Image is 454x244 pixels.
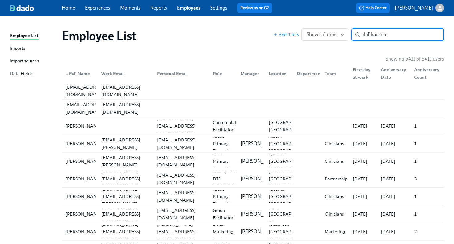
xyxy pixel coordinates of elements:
[208,67,236,80] div: Role
[350,210,376,218] div: [DATE]
[378,175,410,183] div: [DATE]
[307,32,344,38] span: Show columns
[412,122,443,130] div: 1
[322,228,348,235] div: Marketing
[85,5,110,11] a: Experiences
[412,158,443,165] div: 1
[120,5,141,11] a: Moments
[62,135,444,153] a: [PERSON_NAME][PERSON_NAME][EMAIL_ADDRESS][PERSON_NAME][DOMAIN_NAME][EMAIL_ADDRESS][DOMAIN_NAME]As...
[154,154,208,169] div: [EMAIL_ADDRESS][DOMAIN_NAME]
[236,67,264,80] div: Manager
[241,140,279,147] p: [PERSON_NAME]
[10,45,25,53] div: Imports
[241,211,279,217] p: [PERSON_NAME]
[63,67,96,80] div: ▲Full Name
[10,32,57,40] a: Employee List
[350,158,376,165] div: [DATE]
[241,193,279,200] p: [PERSON_NAME]
[363,28,444,41] input: Search by name
[63,101,107,116] div: [EMAIL_ADDRESS][DOMAIN_NAME]
[63,193,104,200] div: [PERSON_NAME]
[154,115,208,137] div: [PERSON_NAME][EMAIL_ADDRESS][DOMAIN_NAME]
[62,82,444,99] div: [EMAIL_ADDRESS][DOMAIN_NAME][EMAIL_ADDRESS][DOMAIN_NAME]
[62,153,444,170] div: [PERSON_NAME][PERSON_NAME][EMAIL_ADDRESS][PERSON_NAME][DOMAIN_NAME][EMAIL_ADDRESS][DOMAIN_NAME]As...
[154,221,208,243] div: [PERSON_NAME][EMAIL_ADDRESS][DOMAIN_NAME]
[322,158,348,165] div: Clinicians
[378,158,410,165] div: [DATE]
[350,140,376,147] div: [DATE]
[210,119,245,133] div: Contemplative Facilitator
[177,5,200,11] a: Employees
[322,140,348,147] div: Clinicians
[62,117,444,135] a: [PERSON_NAME][PERSON_NAME][EMAIL_ADDRESS][DOMAIN_NAME]Contemplative Facilitator[GEOGRAPHIC_DATA],...
[62,82,444,100] a: [EMAIL_ADDRESS][DOMAIN_NAME][EMAIL_ADDRESS][DOMAIN_NAME]
[62,188,444,205] div: [PERSON_NAME][PERSON_NAME][DOMAIN_NAME][EMAIL_ADDRESS][PERSON_NAME][DOMAIN_NAME][EMAIL_ADDRESS][D...
[412,210,443,218] div: 1
[154,70,208,77] div: Personal Email
[322,210,348,218] div: Clinicians
[378,122,410,130] div: [DATE]
[412,228,443,235] div: 2
[10,57,57,65] a: Import sources
[301,28,349,41] button: Show columns
[294,70,325,77] div: Department
[266,168,317,190] div: [GEOGRAPHIC_DATA] [GEOGRAPHIC_DATA] [GEOGRAPHIC_DATA]
[322,193,348,200] div: Clinicians
[62,100,444,117] div: [EMAIL_ADDRESS][DOMAIN_NAME][EMAIL_ADDRESS][DOMAIN_NAME]
[266,150,317,172] div: Lynbrook [GEOGRAPHIC_DATA] [GEOGRAPHIC_DATA]
[154,171,208,186] div: [EMAIL_ADDRESS][DOMAIN_NAME]
[350,122,376,130] div: [DATE]
[266,70,292,77] div: Location
[241,228,279,235] p: [PERSON_NAME]
[10,70,57,78] a: Data Fields
[350,175,376,183] div: [DATE]
[322,70,348,77] div: Team
[322,175,352,183] div: Partnerships
[266,119,318,133] div: [GEOGRAPHIC_DATA], [GEOGRAPHIC_DATA]
[395,5,433,11] p: [PERSON_NAME]
[10,32,39,40] div: Employee List
[10,5,62,11] a: dado
[237,3,272,13] button: Review us on G2
[63,158,104,165] div: [PERSON_NAME]
[210,207,236,221] div: Group Facilitator
[378,228,410,235] div: [DATE]
[378,66,410,81] div: Anniversary Date
[63,83,107,98] div: [EMAIL_ADDRESS][DOMAIN_NAME]
[210,133,236,155] div: Assoc Primary Therapist
[62,170,444,188] a: [PERSON_NAME][PERSON_NAME][DOMAIN_NAME][EMAIL_ADDRESS][PERSON_NAME][DOMAIN_NAME][EMAIL_ADDRESS][D...
[292,67,320,80] div: Department
[63,175,104,183] div: [PERSON_NAME]
[378,210,410,218] div: [DATE]
[99,196,152,233] div: [PERSON_NAME][DOMAIN_NAME][EMAIL_ADDRESS][PERSON_NAME][DOMAIN_NAME]
[152,67,208,80] div: Personal Email
[63,140,104,147] div: [PERSON_NAME]
[150,5,167,11] a: Reports
[99,83,152,98] div: [EMAIL_ADDRESS][DOMAIN_NAME]
[62,223,444,240] div: [PERSON_NAME][PERSON_NAME][DOMAIN_NAME][EMAIL_ADDRESS][PERSON_NAME][DOMAIN_NAME][PERSON_NAME][EMA...
[412,140,443,147] div: 1
[238,70,264,77] div: Manager
[350,193,376,200] div: [DATE]
[348,67,376,80] div: First day at work
[10,70,32,78] div: Data Fields
[210,185,236,208] div: Assoc Primary Therapist
[99,129,152,158] div: [PERSON_NAME][EMAIL_ADDRESS][PERSON_NAME][DOMAIN_NAME]
[62,223,444,241] a: [PERSON_NAME][PERSON_NAME][DOMAIN_NAME][EMAIL_ADDRESS][PERSON_NAME][DOMAIN_NAME][PERSON_NAME][EMA...
[378,193,410,200] div: [DATE]
[210,168,240,190] div: SR DR, Ed & DJJ PRTNRSHPS
[210,70,236,77] div: Role
[264,67,292,80] div: Location
[412,175,443,183] div: 3
[154,189,208,204] div: [EMAIL_ADDRESS][DOMAIN_NAME]
[63,228,104,235] div: [PERSON_NAME]
[62,5,75,11] a: Home
[376,67,410,80] div: Anniversary Date
[240,5,269,11] a: Review us on G2
[210,221,236,243] div: Email Marketing Analyst
[274,32,299,38] button: Add filters
[99,160,152,197] div: [PERSON_NAME][DOMAIN_NAME][EMAIL_ADDRESS][PERSON_NAME][DOMAIN_NAME]
[10,5,34,11] img: dado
